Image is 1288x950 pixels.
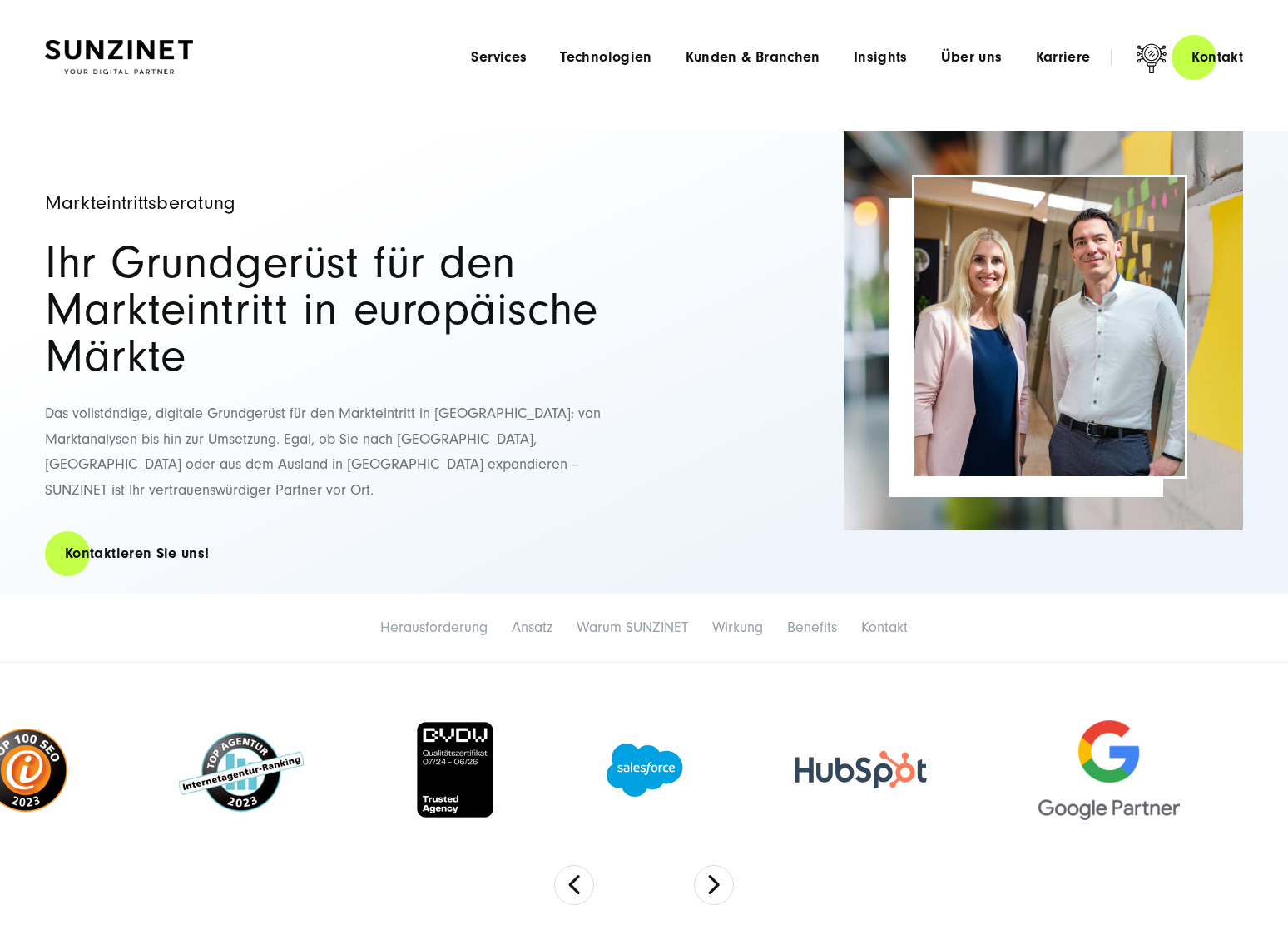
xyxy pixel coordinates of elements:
img: BVDW Quality certificate - Full Service Digital Agency SUNZINET [415,720,495,819]
a: Kontakt [1172,33,1263,81]
a: Kontakt [861,619,908,636]
h2: Ihr Grundgerüst für den Markteintritt in europäische Märkte [45,240,627,380]
a: Kontaktieren Sie uns! [45,530,230,577]
img: Google Partner Agency - Digital Agency for Digital Marketing and Strategy SUNZINET [1038,720,1180,820]
a: Wirkung [712,619,763,636]
a: Über uns [941,49,1003,66]
h1: Markteintrittsberatung [45,193,627,213]
img: Salesforce Partner Agency - Digital Agency SUNZINET [607,744,683,797]
img: Nahaufnahme einer weißen Ziegelwand mit gelben Haftnotizen darauf. | Markteintritts Grundgerüst S... [844,131,1243,530]
a: Warum SUNZINET [577,619,688,636]
button: Previous [554,865,594,905]
a: Ansatz [512,619,552,636]
a: Services [471,49,527,66]
a: Kunden & Branchen [686,49,820,66]
a: Insights [854,49,908,66]
img: SUNZINET Full Service Digital Agentur [45,40,193,75]
span: Das vollständige, digitale Grundgerüst für den Markteintritt in [GEOGRAPHIC_DATA]: von Marktanaly... [45,405,601,499]
a: Benefits [787,619,837,636]
img: HubSpot Gold Partner Agency - Digital Agency SUNZINET [795,751,927,788]
a: Technologien [560,49,651,66]
img: Zwei Experten stehen zusammen in einer modernen Büroumgebung, lächeln selbstbewusst. Die Frau mit... [914,177,1185,476]
a: Karriere [1036,49,1091,66]
button: Next [694,865,734,905]
a: Herausforderung [380,619,488,636]
img: SUNZINET Top Internet Agency Badge - Full Service Digital Agency SUNZINET [179,729,304,812]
